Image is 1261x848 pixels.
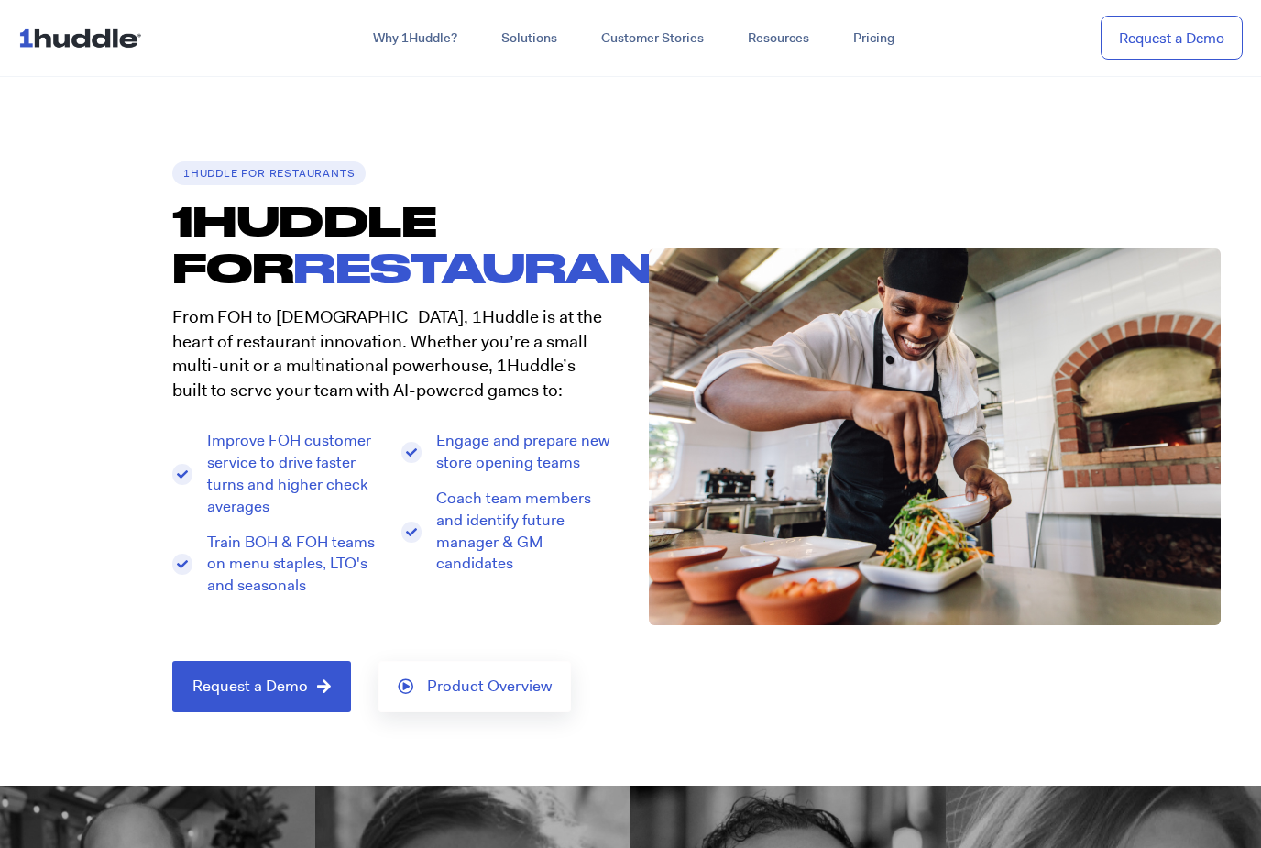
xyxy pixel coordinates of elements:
[172,161,366,185] h6: 1Huddle for Restaurants
[432,430,613,474] span: Engage and prepare new store opening teams
[351,22,479,55] a: Why 1Huddle?
[172,197,630,292] h1: 1HUDDLE FOR
[579,22,726,55] a: Customer Stories
[192,678,308,695] span: Request a Demo
[293,243,744,291] span: Restaurants.
[172,661,351,712] a: Request a Demo
[203,532,384,597] span: Train BOH & FOH teams on menu staples, LTO's and seasonals
[479,22,579,55] a: Solutions
[203,430,384,517] span: Improve FOH customer service to drive faster turns and higher check averages
[1101,16,1243,61] a: Request a Demo
[831,22,916,55] a: Pricing
[172,305,612,402] p: From FOH to [DEMOGRAPHIC_DATA], 1Huddle is at the heart of restaurant innovation. Whether you’re ...
[378,661,571,712] a: Product Overview
[432,488,613,575] span: Coach team members and identify future manager & GM candidates
[427,678,552,695] span: Product Overview
[18,20,149,55] img: ...
[726,22,831,55] a: Resources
